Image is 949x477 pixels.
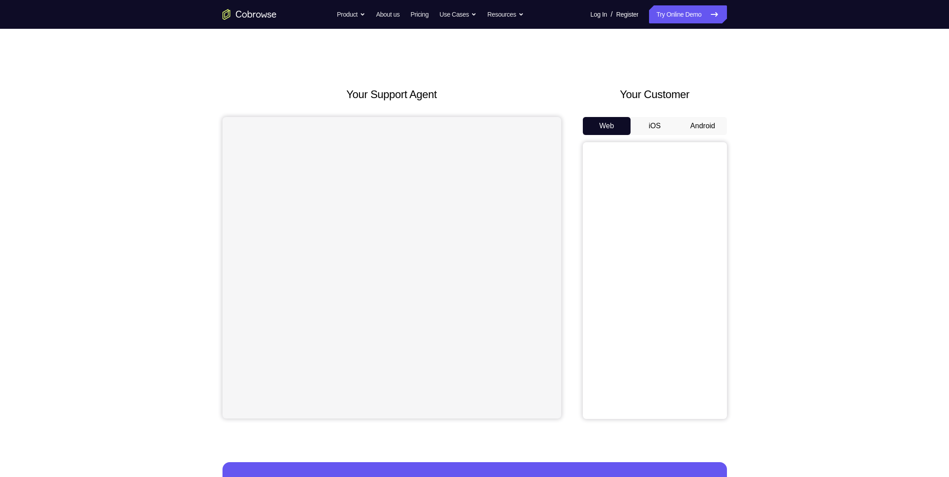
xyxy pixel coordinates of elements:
[376,5,400,23] a: About us
[631,117,679,135] button: iOS
[440,5,477,23] button: Use Cases
[337,5,365,23] button: Product
[410,5,428,23] a: Pricing
[679,117,727,135] button: Android
[649,5,727,23] a: Try Online Demo
[222,117,561,418] iframe: Agent
[616,5,638,23] a: Register
[611,9,613,20] span: /
[583,86,727,103] h2: Your Customer
[222,86,561,103] h2: Your Support Agent
[590,5,607,23] a: Log In
[222,9,277,20] a: Go to the home page
[487,5,524,23] button: Resources
[583,117,631,135] button: Web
